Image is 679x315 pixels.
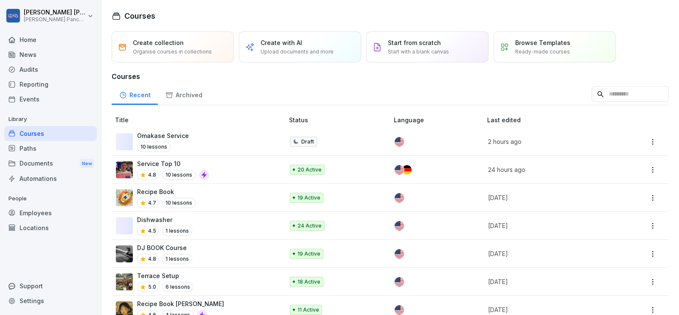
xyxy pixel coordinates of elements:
p: 19 Active [297,194,320,202]
a: DocumentsNew [4,156,97,172]
p: 4.8 [148,171,156,179]
img: d7p8lasgvyy162n8f4ejf4q3.png [116,161,133,178]
p: 4.5 [148,227,156,235]
p: 19 Active [297,250,320,258]
a: Recent [112,83,158,105]
img: us.svg [395,277,404,287]
a: News [4,47,97,62]
p: 24 hours ago [488,165,612,174]
a: Audits [4,62,97,77]
p: Library [4,112,97,126]
a: Home [4,32,97,47]
img: us.svg [395,193,404,202]
p: Draft [301,138,314,146]
p: Dishwasher [137,215,192,224]
img: rf45mkflelurm2y65wu4z8rv.png [116,189,133,206]
img: us.svg [395,221,404,231]
p: Organise courses in collections [133,48,212,56]
img: us.svg [395,137,404,146]
p: Last edited [487,115,623,124]
p: 1 lessons [162,226,192,236]
p: 4.7 [148,199,156,207]
p: 6 lessons [162,282,194,292]
p: Language [394,115,484,124]
p: [DATE] [488,277,612,286]
p: Create collection [133,38,184,47]
h1: Courses [124,10,155,22]
p: 20 Active [297,166,322,174]
p: [DATE] [488,249,612,258]
p: 4.8 [148,255,156,263]
a: Locations [4,220,97,235]
p: [DATE] [488,305,612,314]
p: [PERSON_NAME] [PERSON_NAME] [24,9,86,16]
p: 10 lessons [137,142,171,152]
p: [DATE] [488,193,612,202]
p: [PERSON_NAME] Pancakes [24,17,86,22]
p: 18 Active [297,278,320,286]
p: 2 hours ago [488,137,612,146]
img: us.svg [395,305,404,315]
p: Omakase Service [137,131,189,140]
p: Recipe Book [PERSON_NAME] [137,299,224,308]
a: Archived [158,83,210,105]
div: New [80,159,94,169]
a: Courses [4,126,97,141]
h3: Courses [112,71,669,82]
p: 5.0 [148,283,156,291]
img: de.svg [402,165,412,174]
img: lbu6dl8b4dzsywn6w9d9rc2n.png [116,273,133,290]
a: Settings [4,293,97,308]
div: Documents [4,156,97,172]
img: us.svg [395,249,404,259]
p: Terrace Setup [137,271,194,280]
p: Status [289,115,390,124]
div: Support [4,278,97,293]
p: Browse Templates [515,38,570,47]
p: [DATE] [488,221,612,230]
a: Events [4,92,97,107]
p: Start with a blank canvas [388,48,449,56]
p: DJ BOOK Course [137,243,192,252]
img: us.svg [395,165,404,174]
p: Create with AI [261,38,302,47]
a: Employees [4,205,97,220]
p: Start from scratch [388,38,441,47]
p: Ready-made courses [515,48,570,56]
p: 24 Active [297,222,322,230]
p: 11 Active [297,306,319,314]
p: 1 lessons [162,254,192,264]
p: Title [115,115,286,124]
p: 10 lessons [162,198,196,208]
p: Recipe Book [137,187,196,196]
a: Reporting [4,77,97,92]
p: Upload documents and more [261,48,334,56]
p: 10 lessons [162,170,196,180]
img: xh8gm67nn1j2sbno4qs2o7jn.png [116,245,133,262]
p: People [4,192,97,205]
a: Paths [4,141,97,156]
a: Automations [4,171,97,186]
p: Service Top 10 [137,159,209,168]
